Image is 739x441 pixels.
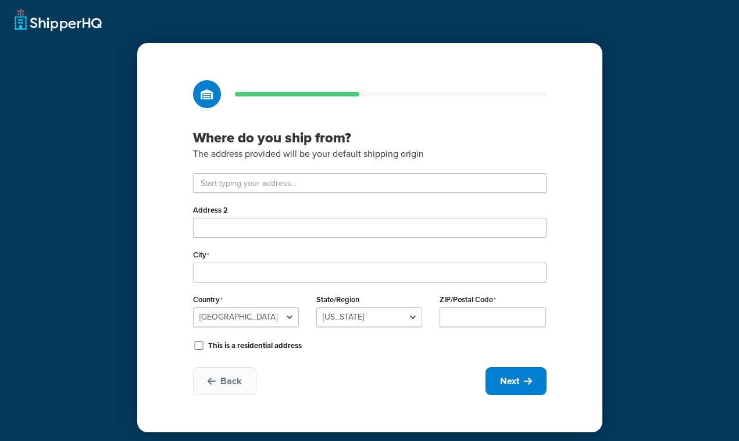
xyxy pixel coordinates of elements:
input: Start typing your address... [193,173,547,193]
label: This is a residential address [208,340,302,351]
label: ZIP/Postal Code [440,295,496,304]
label: Country [193,295,223,304]
label: State/Region [316,295,359,304]
span: Back [220,375,242,388]
h3: Where do you ship from? [193,129,547,146]
button: Back [193,367,256,395]
p: The address provided will be your default shipping origin [193,146,547,162]
span: Next [500,375,519,388]
label: Address 2 [193,206,228,214]
label: City [193,250,209,260]
button: Next [485,367,547,395]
